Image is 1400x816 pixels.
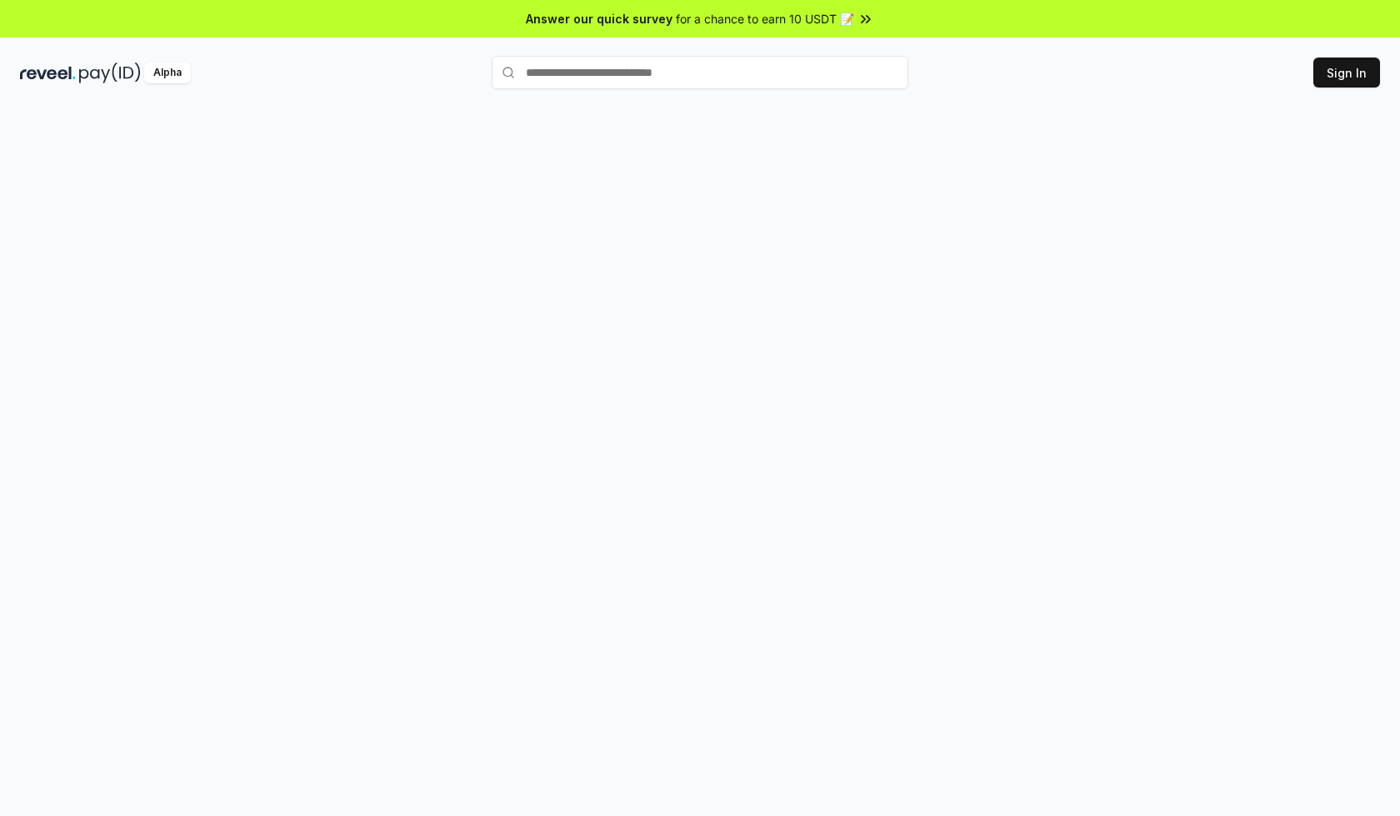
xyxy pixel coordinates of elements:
[144,63,191,83] div: Alpha
[79,63,141,83] img: pay_id
[20,63,76,83] img: reveel_dark
[1313,58,1380,88] button: Sign In
[526,10,672,28] span: Answer our quick survey
[676,10,854,28] span: for a chance to earn 10 USDT 📝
